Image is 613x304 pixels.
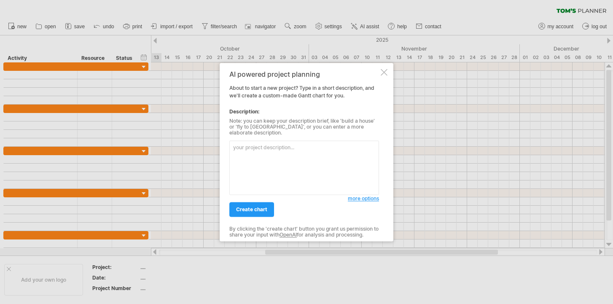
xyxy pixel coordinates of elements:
[229,108,379,116] div: Description:
[229,226,379,238] div: By clicking the 'create chart' button you grant us permission to share your input with for analys...
[229,70,379,234] div: About to start a new project? Type in a short description, and we'll create a custom-made Gantt c...
[229,70,379,78] div: AI powered project planning
[229,202,274,217] a: create chart
[229,118,379,136] div: Note: you can keep your description brief, like 'build a house' or 'fly to [GEOGRAPHIC_DATA]', or...
[348,195,379,202] a: more options
[236,206,267,213] span: create chart
[280,232,297,238] a: OpenAI
[348,195,379,202] span: more options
